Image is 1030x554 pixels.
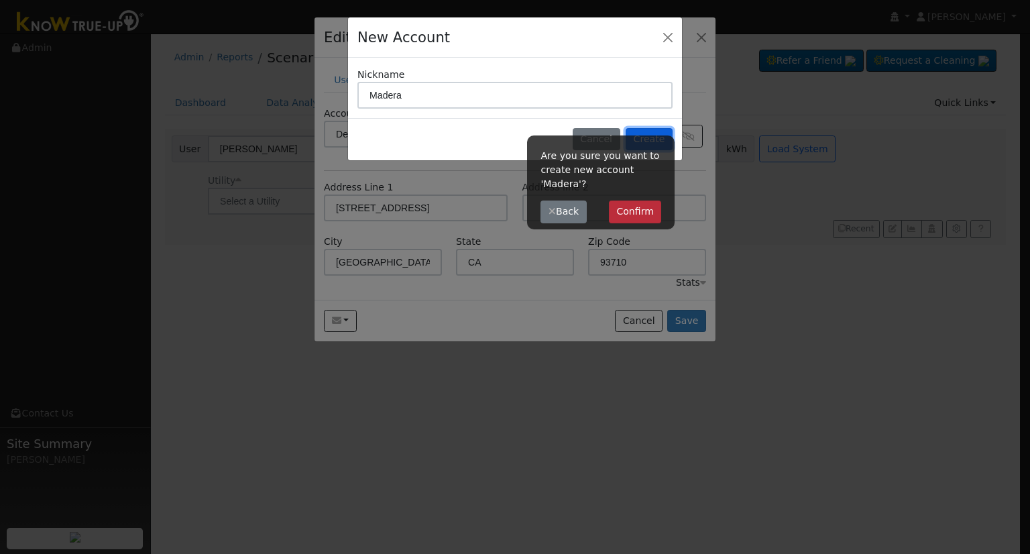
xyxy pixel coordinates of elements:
button: Cancel [573,128,620,151]
label: Nickname [357,68,404,82]
button: Confirm [609,201,662,223]
button: Back [540,201,586,223]
button: Create [626,128,673,151]
p: Are you sure you want to create new account 'Madera'? [540,149,661,191]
